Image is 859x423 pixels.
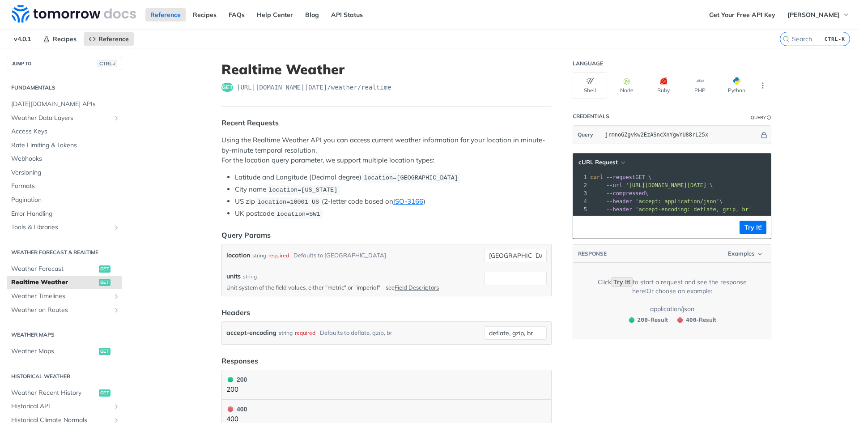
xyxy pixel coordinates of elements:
a: Access Keys [7,125,122,138]
span: Historical API [11,402,111,411]
div: Query Params [221,230,271,240]
span: --header [606,198,632,205]
a: Recipes [188,8,221,21]
div: required [295,326,315,339]
a: Weather Data LayersShow subpages for Weather Data Layers [7,111,122,125]
h2: Fundamentals [7,84,122,92]
a: Rate Limiting & Tokens [7,139,122,152]
div: Defaults to [GEOGRAPHIC_DATA] [293,249,386,262]
div: 200 [226,375,247,385]
div: Language [573,60,603,67]
button: cURL Request [575,158,628,167]
a: FAQs [224,8,250,21]
img: Tomorrow.io Weather API Docs [12,5,136,23]
span: 400 [677,317,683,323]
button: Try It! [740,221,766,234]
kbd: CTRL-K [822,34,847,43]
svg: More ellipsis [759,81,767,90]
span: get [99,265,111,273]
span: 400 [228,406,233,412]
button: Copy to clipboard [578,221,590,234]
div: Defaults to deflate, gzip, br [320,326,392,339]
a: Formats [7,179,122,193]
span: Weather Forecast [11,265,97,273]
h2: Historical Weather [7,372,122,380]
div: Responses [221,355,258,366]
a: Historical APIShow subpages for Historical API [7,400,122,413]
span: location=[GEOGRAPHIC_DATA] [364,175,458,181]
a: Versioning [7,166,122,179]
span: --url [606,182,622,188]
span: 'accept: application/json' [635,198,719,205]
span: Webhooks [11,154,120,163]
span: Reference [98,35,129,43]
span: - Result [638,316,668,325]
li: City name [235,184,552,195]
h2: Weather Maps [7,331,122,339]
span: location=10001 US [257,199,319,205]
span: Versioning [11,168,120,177]
input: apikey [600,126,759,144]
a: Get Your Free API Key [704,8,780,21]
span: cURL Request [578,158,618,166]
span: get [221,83,233,92]
p: Unit system of the field values, either "metric" or "imperial" - see [226,283,481,291]
label: accept-encoding [226,326,276,339]
a: Weather Forecastget [7,262,122,276]
span: Tools & Libraries [11,223,111,232]
span: 'accept-encoding: deflate, gzip, br' [635,206,752,213]
span: '[URL][DOMAIN_NAME][DATE]' [625,182,710,188]
a: ISO-3166 [393,197,423,205]
p: Using the Realtime Weather API you can access current weather information for your location in mi... [221,135,552,166]
span: --request [606,174,635,180]
button: [PERSON_NAME] [782,8,855,21]
div: 1 [573,173,588,181]
div: application/json [650,304,694,313]
div: string [279,326,293,339]
div: 400 [226,404,247,414]
button: JUMP TOCTRL-/ [7,57,122,70]
button: Shell [573,73,607,98]
a: Reference [145,8,186,21]
div: Credentials [573,113,609,120]
a: Reference [84,32,134,46]
div: 3 [573,189,588,197]
span: 200 [638,316,648,323]
span: \ [590,198,723,205]
span: Examples [728,249,755,258]
p: 200 [226,385,247,395]
span: 200 [228,377,233,382]
a: Weather Mapsget [7,345,122,358]
div: required [268,249,289,262]
button: Show subpages for Weather Timelines [113,293,120,300]
div: 5 [573,205,588,214]
li: Latitude and Longitude (Decimal degree) [235,172,552,183]
span: Weather Maps [11,347,97,356]
div: Headers [221,307,250,318]
button: Show subpages for Weather on Routes [113,307,120,314]
i: Information [767,115,771,120]
button: Show subpages for Historical API [113,403,120,410]
span: curl [590,174,603,180]
span: Weather Recent History [11,389,97,397]
div: string [252,249,266,262]
span: \ [590,182,713,188]
span: Query [578,131,593,139]
a: Error Handling [7,207,122,221]
span: Rate Limiting & Tokens [11,141,120,150]
span: - Result [686,316,716,325]
span: Formats [11,182,120,191]
span: Weather on Routes [11,306,111,315]
button: 200200-Result [625,316,671,325]
span: Weather Data Layers [11,114,111,123]
a: Tools & LibrariesShow subpages for Tools & Libraries [7,221,122,234]
a: Realtime Weatherget [7,276,122,289]
div: Query [751,114,766,121]
h1: Realtime Weather [221,61,552,77]
button: PHP [683,73,717,98]
button: Python [719,73,754,98]
div: Recent Requests [221,117,279,128]
a: API Status [326,8,368,21]
button: Hide [759,130,769,139]
div: Click to start a request and see the response here! Or choose an example: [587,278,757,295]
